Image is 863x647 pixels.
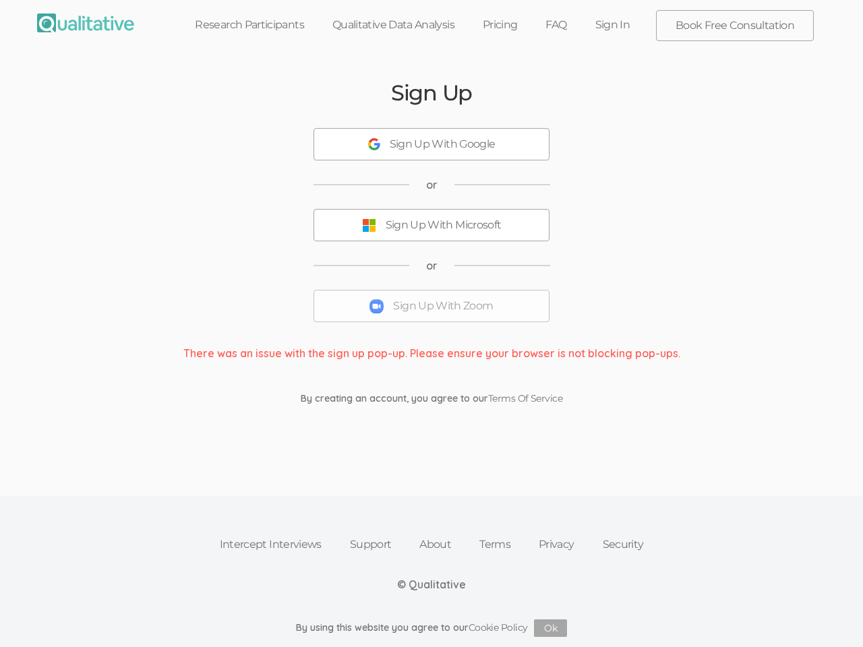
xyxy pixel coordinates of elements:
span: or [426,177,438,193]
a: Privacy [525,530,589,559]
button: Sign Up With Google [314,128,549,160]
div: Sign Up With Zoom [393,299,493,314]
a: Terms [465,530,525,559]
button: Sign Up With Microsoft [314,209,549,241]
img: Sign Up With Microsoft [362,218,376,233]
iframe: Chat Widget [796,582,863,647]
a: Intercept Interviews [206,530,336,559]
a: Terms Of Service [488,392,562,404]
div: Sign Up With Microsoft [386,218,502,233]
button: Ok [534,619,567,637]
a: Cookie Policy [469,621,528,634]
div: © Qualitative [397,577,466,592]
span: or [426,258,438,274]
a: Research Participants [181,10,318,40]
a: Security [589,530,658,559]
a: Sign In [581,10,645,40]
img: Sign Up With Zoom [369,299,384,313]
a: FAQ [531,10,581,40]
a: Qualitative Data Analysis [318,10,469,40]
button: Sign Up With Zoom [314,290,549,322]
h2: Sign Up [391,81,472,104]
div: There was an issue with the sign up pop-up. Please ensure your browser is not blocking pop-ups. [173,346,690,361]
img: Sign Up With Google [368,138,380,150]
a: About [405,530,465,559]
a: Book Free Consultation [657,11,813,40]
a: Support [336,530,406,559]
img: Qualitative [37,13,134,32]
div: By using this website you agree to our [296,619,568,637]
div: Sign Up With Google [390,137,496,152]
div: By creating an account, you agree to our [291,392,572,405]
a: Pricing [469,10,532,40]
